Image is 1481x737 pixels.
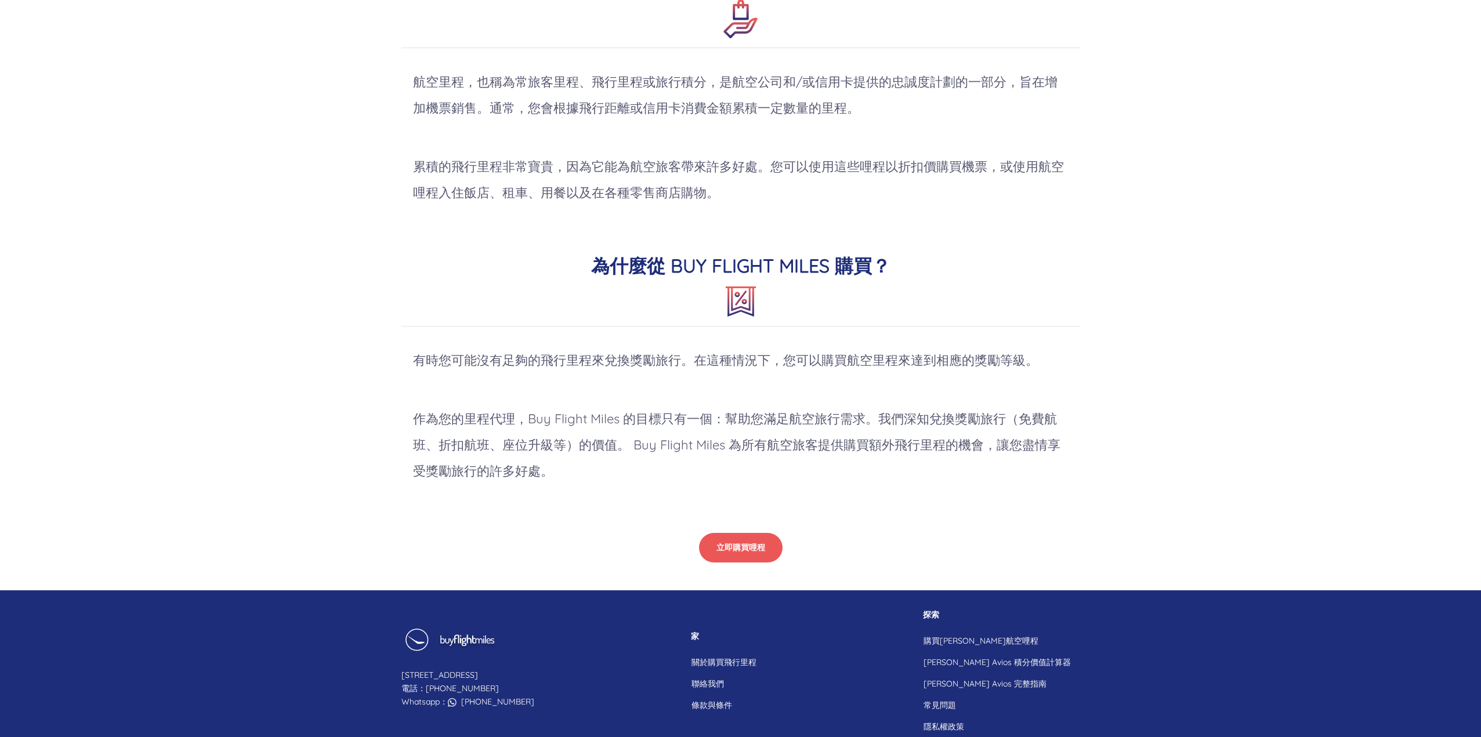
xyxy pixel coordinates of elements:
[691,631,699,641] font: 家
[413,411,1060,479] font: 作為您的里程代理，Buy Flight Miles 的目標只有一個：幫助您滿足航空旅行需求。我們深知兌換獎勵旅行（免費航班、折扣航班、座位升級等）的價值。 Buy Flight Miles 為所...
[401,670,478,680] font: [STREET_ADDRESS]
[691,657,756,667] font: 關於購買飛行里程
[716,542,765,553] font: 立即購買哩程
[914,695,1080,716] a: 常見問題
[401,628,497,659] img: 購買飛行里程頁尾徽標
[682,695,766,716] a: 條款與條件
[682,673,766,695] a: 聯絡我們
[924,700,956,710] font: 常見問題
[413,352,1038,368] font: 有時您可能沒有足夠的飛行里程來兌換獎勵旅行。在這種情況下，您可以購買航空里程來達到相應的獎勵等級。
[914,673,1080,695] a: [PERSON_NAME] Avios 完整指南
[691,678,724,689] font: 聯絡我們
[924,678,1047,689] font: [PERSON_NAME] Avios 完整指南
[924,636,1038,646] font: 購買[PERSON_NAME]航空哩程
[924,721,964,732] font: 隱私權政策
[413,158,1064,201] font: 累積的飛行里程非常寶貴，因為它能為航空旅客帶來許多好處。您可以使用這些哩程以折扣價購買機票，或使用航空哩程入住飯店、租車、用餐以及在各種零售商店購物。
[699,541,783,553] a: 立即購買哩程
[426,683,499,694] a: [PHONE_NUMBER]
[699,533,783,562] button: 立即購買哩程
[591,254,890,277] font: 為什麼從 BUY FLIGHT MILES 購買？
[923,609,939,620] font: 探索
[914,652,1080,673] a: [PERSON_NAME] Avios 積分價值計算器
[448,698,457,707] img: WhatsApp 圖標
[413,74,1058,116] font: 航空里程，也稱為常旅客里程、飛行里程或旅行積分，是航空公司和/或信用卡提供的忠誠度計劃的一部分，旨在增加機票銷售。通常，您會根據飛行距離或信用卡消費金額累積一定數量的里程。
[682,652,766,673] a: 關於購買飛行里程
[461,696,534,707] a: [PHONE_NUMBER]
[401,696,448,707] font: Whatsapp：
[726,286,756,317] img: 關於圖示
[924,657,1071,667] font: [PERSON_NAME] Avios 積分價值計算器
[691,700,732,710] font: 條款與條件
[914,630,1080,652] a: 購買[PERSON_NAME]航空哩程
[401,683,426,694] font: 電話：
